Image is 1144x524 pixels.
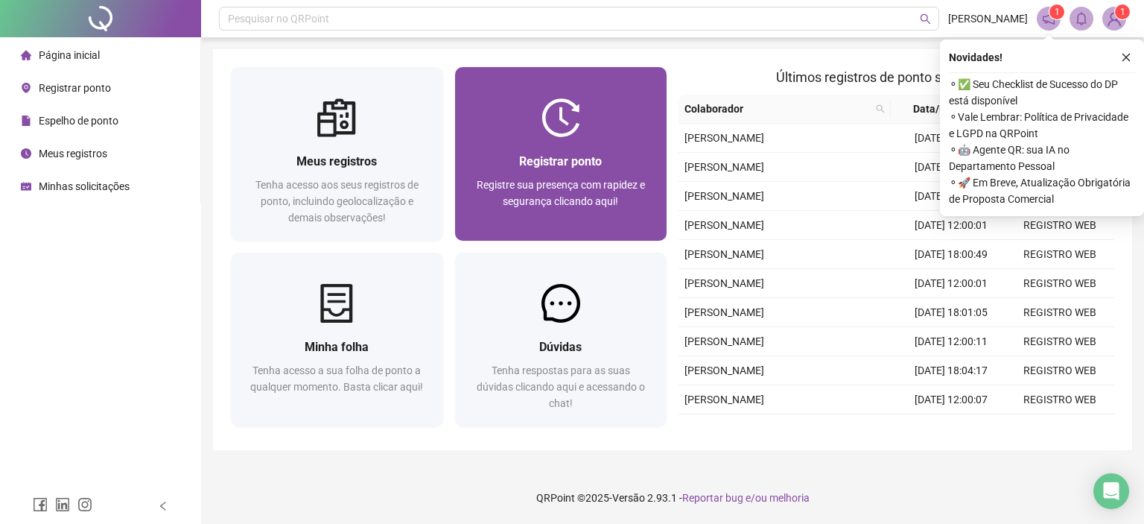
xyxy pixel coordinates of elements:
span: 1 [1120,7,1125,17]
span: ⚬ Vale Lembrar: Política de Privacidade e LGPD na QRPoint [949,109,1135,142]
span: file [21,116,31,126]
span: clock-circle [21,148,31,159]
span: [PERSON_NAME] [948,10,1028,27]
td: REGISTRO WEB [1005,269,1114,298]
span: 1 [1055,7,1060,17]
span: [PERSON_NAME] [684,335,764,347]
span: [PERSON_NAME] [684,190,764,202]
span: schedule [21,181,31,192]
span: search [876,104,885,113]
img: 91589 [1103,7,1125,30]
span: search [873,98,888,120]
span: search [920,13,931,25]
span: [PERSON_NAME] [684,161,764,173]
div: Open Intercom Messenger [1093,473,1129,509]
td: [DATE] 12:00:01 [897,269,1005,298]
span: Tenha acesso a sua folha de ponto a qualquer momento. Basta clicar aqui! [250,364,423,393]
span: ⚬ ✅ Seu Checklist de Sucesso do DP está disponível [949,76,1135,109]
span: close [1121,52,1131,63]
span: [PERSON_NAME] [684,277,764,289]
span: Registrar ponto [519,154,602,168]
a: Registrar pontoRegistre sua presença com rapidez e segurança clicando aqui! [455,67,667,241]
td: [DATE] 18:00:49 [897,240,1005,269]
td: REGISTRO WEB [1005,240,1114,269]
span: Tenha acesso aos seus registros de ponto, incluindo geolocalização e demais observações! [255,179,419,224]
span: Registre sua presença com rapidez e segurança clicando aqui! [477,179,645,207]
span: Novidades ! [949,49,1002,66]
a: Meus registrosTenha acesso aos seus registros de ponto, incluindo geolocalização e demais observa... [231,67,443,241]
sup: Atualize o seu contato no menu Meus Dados [1115,4,1130,19]
td: REGISTRO WEB [1005,211,1114,240]
span: facebook [33,497,48,512]
td: REGISTRO WEB [1005,414,1114,443]
span: Últimos registros de ponto sincronizados [776,69,1017,85]
span: Espelho de ponto [39,115,118,127]
span: instagram [77,497,92,512]
span: Meus registros [296,154,377,168]
span: Data/Hora [897,101,979,117]
td: [DATE] 18:01:17 [897,414,1005,443]
footer: QRPoint © 2025 - 2.93.1 - [201,472,1144,524]
td: [DATE] 12:00:07 [897,385,1005,414]
span: [PERSON_NAME] [684,394,764,405]
span: [PERSON_NAME] [684,306,764,318]
span: Registrar ponto [39,82,111,94]
span: bell [1075,12,1088,25]
span: Minhas solicitações [39,180,130,192]
a: Minha folhaTenha acesso a sua folha de ponto a qualquer momento. Basta clicar aqui! [231,253,443,426]
td: REGISTRO WEB [1005,356,1114,385]
span: linkedin [55,497,70,512]
td: [DATE] 18:01:42 [897,182,1005,211]
span: [PERSON_NAME] [684,219,764,231]
span: [PERSON_NAME] [684,248,764,260]
span: Versão [612,492,645,504]
span: Reportar bug e/ou melhoria [682,492,810,504]
span: home [21,50,31,60]
span: [PERSON_NAME] [684,132,764,144]
th: Data/Hora [891,95,997,124]
span: Minha folha [305,340,369,354]
span: environment [21,83,31,93]
span: ⚬ 🚀 Em Breve, Atualização Obrigatória de Proposta Comercial [949,174,1135,207]
td: [DATE] 18:01:05 [897,298,1005,327]
td: [DATE] 12:00:01 [897,211,1005,240]
span: [PERSON_NAME] [684,364,764,376]
td: [DATE] 18:04:17 [897,356,1005,385]
span: ⚬ 🤖 Agente QR: sua IA no Departamento Pessoal [949,142,1135,174]
td: REGISTRO WEB [1005,327,1114,356]
td: [DATE] 12:00:11 [897,327,1005,356]
span: Página inicial [39,49,100,61]
a: DúvidasTenha respostas para as suas dúvidas clicando aqui e acessando o chat! [455,253,667,426]
span: left [158,501,168,511]
td: REGISTRO WEB [1005,385,1114,414]
span: Meus registros [39,148,107,160]
span: Colaborador [684,101,870,117]
td: REGISTRO WEB [1005,298,1114,327]
span: Dúvidas [539,340,582,354]
sup: 1 [1049,4,1064,19]
span: Tenha respostas para as suas dúvidas clicando aqui e acessando o chat! [477,364,645,409]
td: [DATE] 18:00:46 [897,124,1005,153]
td: [DATE] 12:00:28 [897,153,1005,182]
span: notification [1042,12,1055,25]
